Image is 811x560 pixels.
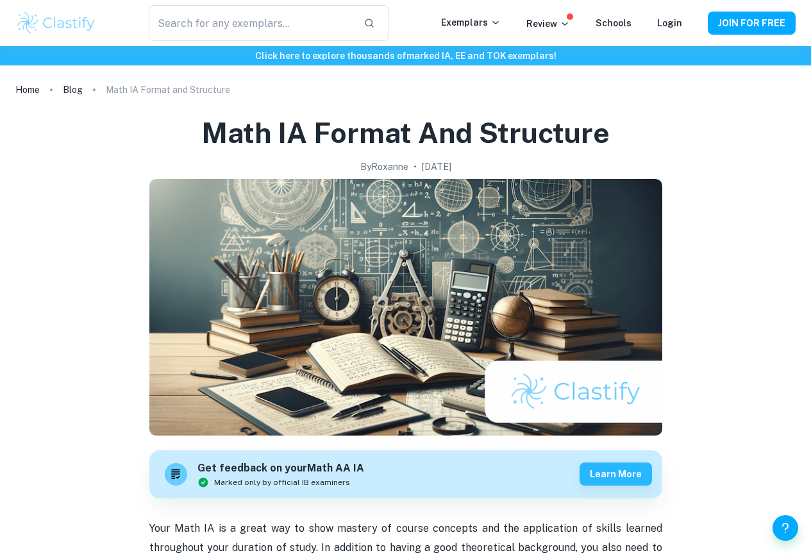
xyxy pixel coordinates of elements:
h2: By Roxanne [360,160,408,174]
a: Schools [596,18,631,28]
h6: Get feedback on your Math AA IA [197,461,364,477]
p: • [414,160,417,174]
a: Blog [63,81,83,99]
button: Learn more [580,462,652,486]
button: JOIN FOR FREE [708,12,796,35]
img: Math IA Format and Structure cover image [149,179,662,436]
img: Clastify logo [15,10,97,36]
h6: Click here to explore thousands of marked IA, EE and TOK exemplars ! [3,49,808,63]
a: Home [15,81,40,99]
button: Help and Feedback [773,515,798,541]
span: Marked only by official IB examiners [214,477,350,488]
p: Review [526,17,570,31]
a: Get feedback on yourMath AA IAMarked only by official IB examinersLearn more [149,450,662,498]
p: Exemplars [441,15,501,30]
input: Search for any exemplars... [149,5,354,41]
h2: [DATE] [422,160,451,174]
p: Math IA Format and Structure [106,83,230,97]
a: Login [657,18,682,28]
h1: Math IA Format and Structure [201,114,610,152]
